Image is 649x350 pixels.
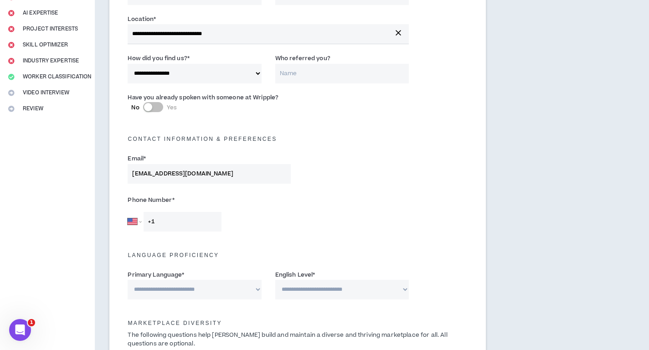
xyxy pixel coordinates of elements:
label: Have you already spoken with someone at Wripple? [128,90,278,105]
button: NoYes [143,102,163,112]
h5: Marketplace Diversity [121,320,474,326]
h5: Contact Information & preferences [121,136,474,142]
label: Location [128,12,156,26]
span: 1 [28,319,35,326]
label: Primary Language [128,268,184,282]
label: English Level [275,268,315,282]
p: The following questions help [PERSON_NAME] build and maintain a diverse and thriving marketplace ... [121,331,474,348]
h5: Language Proficiency [121,252,474,258]
input: Enter Email [128,164,291,184]
label: How did you find us? [128,51,190,66]
iframe: Intercom live chat [9,319,31,341]
span: No [131,103,139,112]
span: Yes [167,103,177,112]
label: Email [128,151,146,166]
input: Name [275,64,409,83]
label: Who referred you? [275,51,330,66]
label: Phone Number [128,193,291,207]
